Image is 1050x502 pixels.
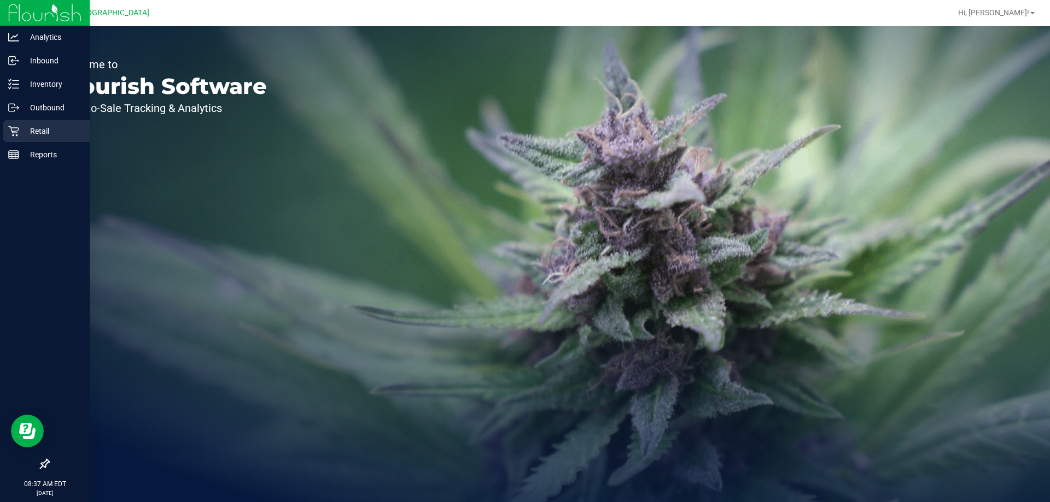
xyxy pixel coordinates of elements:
[19,78,85,91] p: Inventory
[8,126,19,137] inline-svg: Retail
[8,149,19,160] inline-svg: Reports
[5,479,85,489] p: 08:37 AM EDT
[19,31,85,44] p: Analytics
[8,79,19,90] inline-svg: Inventory
[19,148,85,161] p: Reports
[8,32,19,43] inline-svg: Analytics
[59,59,267,70] p: Welcome to
[958,8,1029,17] span: Hi, [PERSON_NAME]!
[19,101,85,114] p: Outbound
[59,75,267,97] p: Flourish Software
[5,489,85,497] p: [DATE]
[59,103,267,114] p: Seed-to-Sale Tracking & Analytics
[8,102,19,113] inline-svg: Outbound
[8,55,19,66] inline-svg: Inbound
[11,415,44,447] iframe: Resource center
[19,54,85,67] p: Inbound
[74,8,149,17] span: [GEOGRAPHIC_DATA]
[19,125,85,138] p: Retail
